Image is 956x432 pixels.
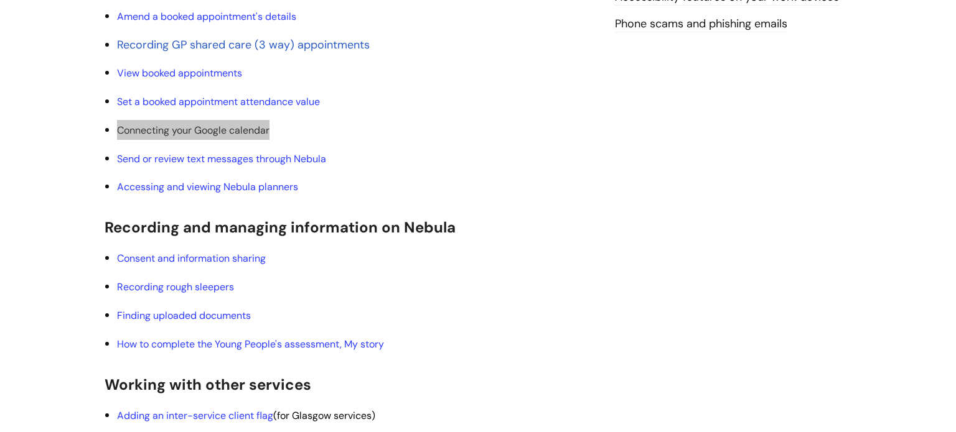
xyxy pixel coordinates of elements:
[117,10,296,23] a: Amend a booked appointment's details
[615,16,787,32] a: Phone scams and phishing emails
[117,309,251,322] a: Finding uploaded documents
[105,375,311,394] span: Working with other services
[117,252,266,265] a: Consent and information sharing
[117,280,234,293] a: Recording rough sleepers
[117,95,320,108] a: Set a booked appointment attendance value
[117,152,326,165] a: Send or review text messages through Nebula
[117,338,384,351] a: How to complete the Young People's assessment, My story
[117,409,375,422] span: (for Glasgow services)
[117,37,370,52] a: Recording GP shared care (3 way) appointments
[117,180,298,193] a: Accessing and viewing Nebula planners
[117,409,273,422] a: Adding an inter-service client flag
[117,67,242,80] a: View booked appointments
[105,218,456,237] span: Recording and managing information on Nebula
[117,124,269,137] a: Connecting your Google calendar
